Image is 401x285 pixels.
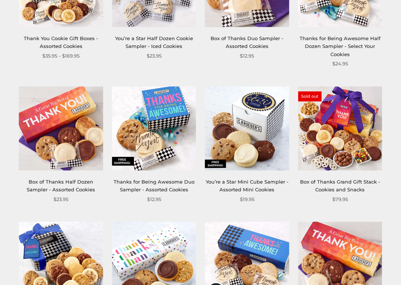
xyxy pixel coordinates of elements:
span: Sold out [298,91,322,101]
span: $35.95 - $169.95 [42,52,79,60]
span: $23.95 [53,195,68,203]
a: Box of Thanks Duo Sampler - Assorted Cookies [211,35,283,49]
img: You’re a Star Mini Cube Sampler - Assorted Mini Cookies [205,86,289,171]
a: You’re a Star Mini Cube Sampler - Assorted Mini Cookies [206,179,288,192]
a: Thanks for Being Awesome Half Dozen Sampler - Select Your Cookies [300,35,381,57]
span: $19.95 [240,195,254,203]
span: $79.95 [332,195,348,203]
span: $12.95 [240,52,254,60]
a: You’re a Star Half Dozen Cookie Sampler - Iced Cookies [115,35,193,49]
a: Thanks for Being Awesome Duo Sampler - Assorted Cookies [114,179,195,192]
a: Thank You Cookie Gift Boxes - Assorted Cookies [24,35,98,49]
span: $23.95 [147,52,162,60]
img: Box of Thanks Half Dozen Sampler - Assorted Cookies [19,86,103,171]
a: Box of Thanks Half Dozen Sampler - Assorted Cookies [27,179,95,192]
img: Thanks for Being Awesome Duo Sampler - Assorted Cookies [112,86,196,171]
img: Box of Thanks Grand Gift Stack - Cookies and Snacks [298,86,382,171]
span: $24.95 [332,60,348,68]
span: $12.95 [147,195,161,203]
a: Box of Thanks Grand Gift Stack - Cookies and Snacks [300,179,380,192]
